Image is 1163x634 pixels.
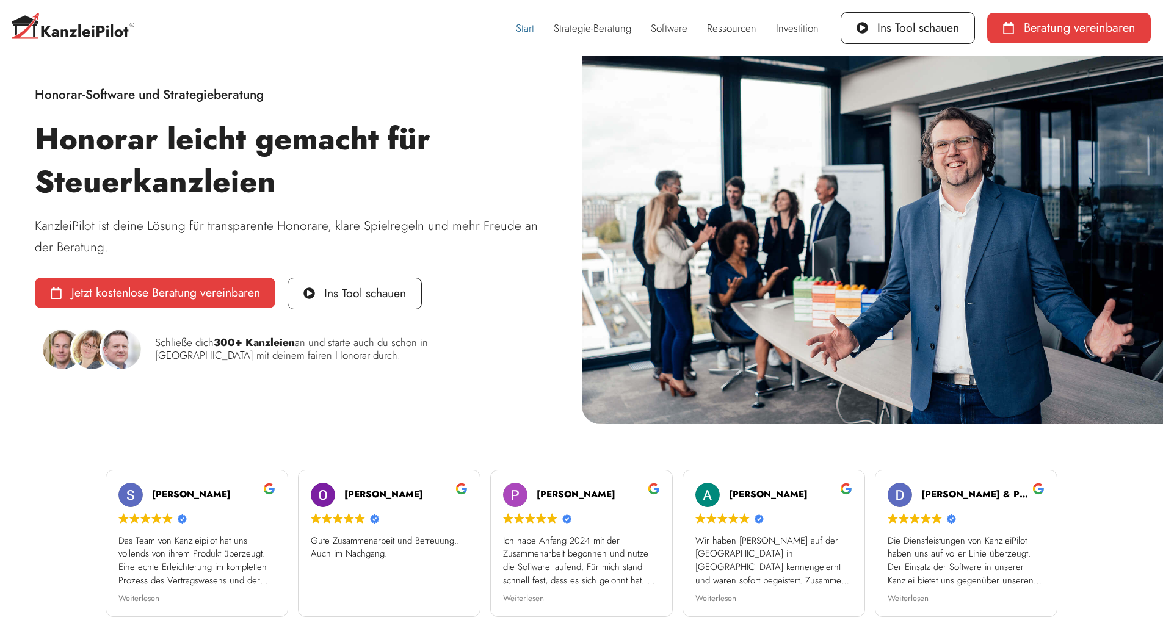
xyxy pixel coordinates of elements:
div: [PERSON_NAME] & Partner mbB Steuerberatungsgesellschaft [921,488,1045,501]
a: Software [641,14,697,42]
div: Wir haben [PERSON_NAME] auf der [GEOGRAPHIC_DATA] in [GEOGRAPHIC_DATA] kennengelernt und waren so... [695,535,852,588]
nav: Menü [506,14,828,42]
a: Ins Tool schauen [841,12,976,44]
div: Die Dienstleistungen von KanzleiPilot haben uns auf voller Linie überzeugt. Der Einsatz der Softw... [888,535,1045,588]
img: Google [921,513,931,524]
div: Gute Zusammenarbeit und Betreuung.. Auch im Nachgang. [311,535,468,588]
img: Google [739,513,750,524]
span: Jetzt kostenlose Beratung vereinbaren [71,287,260,299]
img: Google [547,513,557,524]
img: Sven Kamchen profile picture [118,483,143,507]
span: Weiterlesen [695,593,736,605]
div: [PERSON_NAME] [729,488,852,501]
p: KanzleiPilot ist deine Lösung für transparente Honorare, klare Spielregeln und mehr Freude an der... [35,215,546,258]
img: Google [311,513,321,524]
img: Google [129,513,140,524]
img: Google [140,513,151,524]
a: Start [506,14,544,42]
img: Google [888,513,898,524]
img: Diekmann & Partner mbB Steuerberatungsgesellschaft profile picture [888,483,912,507]
span: Weiterlesen [503,593,544,605]
img: Google [503,513,513,524]
p: Schließe dich an und starte auch du schon in [GEOGRAPHIC_DATA] mit deinem fairen Honorar durch. [155,336,452,362]
img: Oliver Fuchs profile picture [311,483,335,507]
img: Google [322,513,332,524]
img: Google [525,513,535,524]
span: Weiterlesen [888,593,929,605]
img: Andrea Wilhelm profile picture [695,483,720,507]
img: Google [899,513,909,524]
span: Beratung vereinbaren [1024,22,1136,34]
div: Das Team von Kanzleipilot hat uns vollends von ihrem Produkt überzeugt. Eine echte Erleichterung ... [118,535,275,588]
span: Honorar-Software und Strategieberatung [35,85,264,104]
img: Google [536,513,546,524]
img: Google [118,513,129,524]
img: Google [932,513,942,524]
img: Google [514,513,524,524]
a: Ins Tool schauen [288,278,422,309]
img: Google [706,513,717,524]
a: Jetzt kostenlose Beratung vereinbaren [35,278,275,308]
div: [PERSON_NAME] [152,488,275,501]
div: [PERSON_NAME] [537,488,660,501]
img: Google [717,513,728,524]
img: Google [344,513,354,524]
b: Kanzleien [245,335,295,350]
a: Beratung vereinbaren [987,13,1151,43]
div: Ich habe Anfang 2024 mit der Zusammenarbeit begonnen und nutze die Software laufend. Für mich sta... [503,535,660,588]
img: Google [910,513,920,524]
span: Weiterlesen [118,593,159,605]
img: Google [162,513,173,524]
a: Ressourcen [697,14,766,42]
a: Investition [766,14,828,42]
img: Pia Peschel profile picture [503,483,527,507]
img: Google [333,513,343,524]
a: Strategie-Beratung [544,14,641,42]
img: Kanzleipilot-Logo-C [12,13,134,43]
img: Google [355,513,365,524]
h1: Honorar leicht gemacht für Steuerkanzleien [35,118,546,203]
div: [PERSON_NAME] [344,488,468,501]
img: Google [151,513,162,524]
span: Ins Tool schauen [877,22,959,34]
img: Google [695,513,706,524]
span: Ins Tool schauen [324,287,406,300]
b: 300+ [214,335,242,350]
img: Google [728,513,739,524]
